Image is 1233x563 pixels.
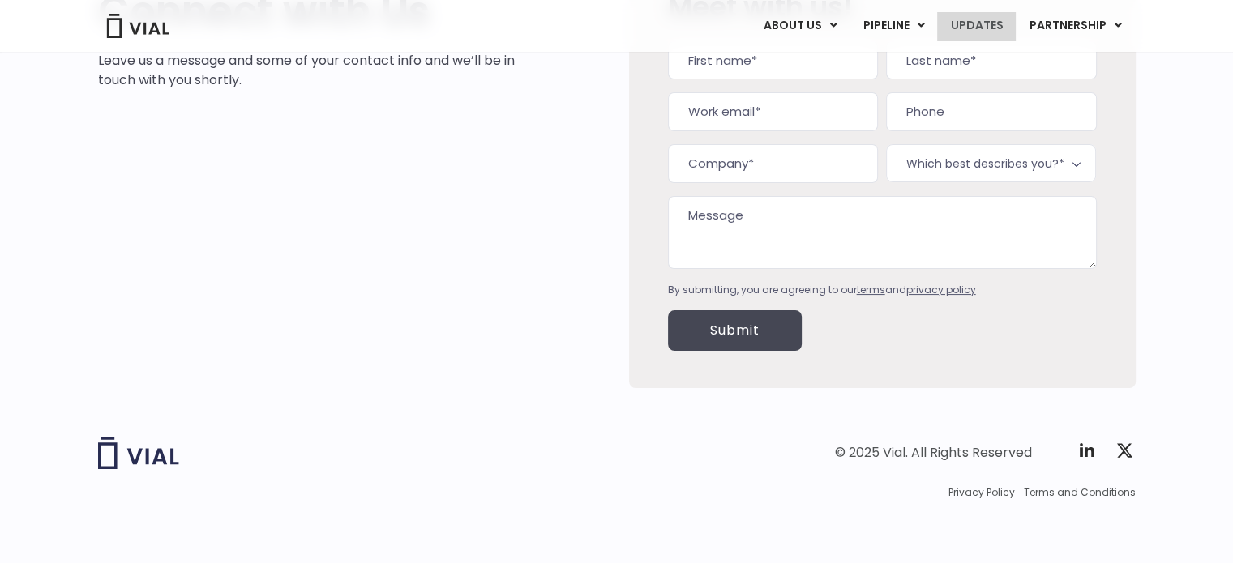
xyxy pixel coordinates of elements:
input: Last name* [886,41,1096,80]
a: privacy policy [906,283,976,296]
a: Terms and Conditions [1024,485,1136,500]
a: PARTNERSHIPMenu Toggle [1016,12,1134,40]
div: © 2025 Vial. All Rights Reserved [835,444,1032,462]
a: ABOUT USMenu Toggle [750,12,849,40]
input: Company* [668,144,878,183]
a: terms [857,283,885,296]
input: Submit [668,310,802,351]
span: Which best describes you?* [886,144,1096,182]
img: Vial logo wih "Vial" spelled out [98,437,179,469]
input: Phone [886,92,1096,131]
p: Leave us a message and some of your contact info and we’ll be in touch with you shortly. [98,51,516,90]
input: First name* [668,41,878,80]
a: PIPELINEMenu Toggle [850,12,936,40]
a: UPDATES [937,12,1015,40]
img: Vial Logo [105,14,170,38]
div: By submitting, you are agreeing to our and [668,283,1097,297]
a: Privacy Policy [948,485,1015,500]
input: Work email* [668,92,878,131]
